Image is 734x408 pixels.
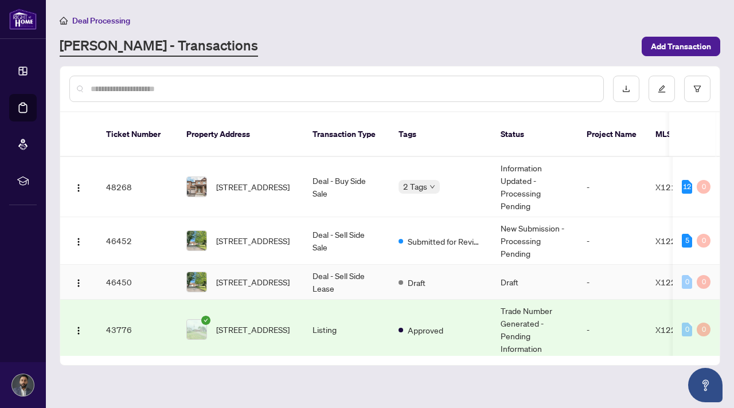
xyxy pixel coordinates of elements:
[187,320,206,339] img: thumbnail-img
[12,374,34,396] img: Profile Icon
[216,276,290,288] span: [STREET_ADDRESS]
[577,157,646,217] td: -
[408,276,425,289] span: Draft
[655,236,702,246] span: X12232274
[430,184,435,190] span: down
[577,265,646,300] td: -
[303,265,389,300] td: Deal - Sell Side Lease
[187,177,206,197] img: thumbnail-img
[577,112,646,157] th: Project Name
[682,180,692,194] div: 12
[97,112,177,157] th: Ticket Number
[491,265,577,300] td: Draft
[69,232,88,250] button: Logo
[69,178,88,196] button: Logo
[697,323,710,336] div: 0
[389,112,491,157] th: Tags
[74,237,83,246] img: Logo
[655,182,702,192] span: X12158835
[682,323,692,336] div: 0
[216,234,290,247] span: [STREET_ADDRESS]
[187,272,206,292] img: thumbnail-img
[655,324,702,335] span: X12252133
[682,275,692,289] div: 0
[201,316,210,325] span: check-circle
[9,9,37,30] img: logo
[303,300,389,360] td: Listing
[658,85,666,93] span: edit
[491,217,577,265] td: New Submission - Processing Pending
[651,37,711,56] span: Add Transaction
[688,368,723,402] button: Open asap
[697,275,710,289] div: 0
[577,300,646,360] td: -
[69,273,88,291] button: Logo
[403,180,427,193] span: 2 Tags
[303,217,389,265] td: Deal - Sell Side Sale
[491,157,577,217] td: Information Updated - Processing Pending
[72,15,130,26] span: Deal Processing
[655,277,702,287] span: X12232274
[642,37,720,56] button: Add Transaction
[216,323,290,336] span: [STREET_ADDRESS]
[97,265,177,300] td: 46450
[408,235,482,248] span: Submitted for Review
[613,76,639,102] button: download
[697,234,710,248] div: 0
[177,112,303,157] th: Property Address
[60,17,68,25] span: home
[97,300,177,360] td: 43776
[408,324,443,336] span: Approved
[649,76,675,102] button: edit
[684,76,710,102] button: filter
[74,183,83,193] img: Logo
[69,320,88,339] button: Logo
[682,234,692,248] div: 5
[303,112,389,157] th: Transaction Type
[97,157,177,217] td: 48268
[646,112,715,157] th: MLS #
[622,85,630,93] span: download
[577,217,646,265] td: -
[303,157,389,217] td: Deal - Buy Side Sale
[74,278,83,288] img: Logo
[491,112,577,157] th: Status
[216,181,290,193] span: [STREET_ADDRESS]
[74,326,83,335] img: Logo
[60,36,258,57] a: [PERSON_NAME] - Transactions
[697,180,710,194] div: 0
[491,300,577,360] td: Trade Number Generated - Pending Information
[693,85,701,93] span: filter
[97,217,177,265] td: 46452
[187,231,206,250] img: thumbnail-img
